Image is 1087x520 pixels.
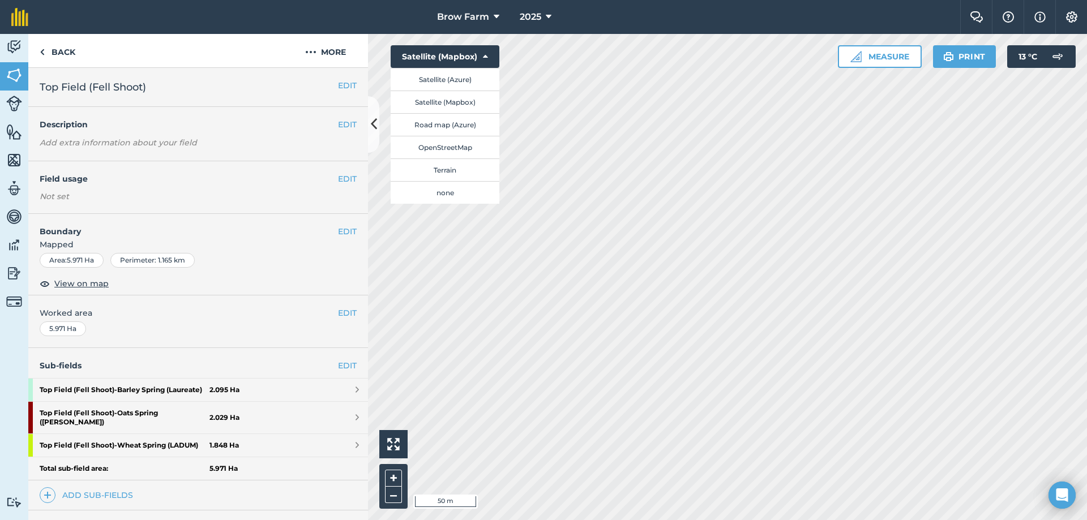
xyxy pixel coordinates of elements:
img: svg+xml;base64,PHN2ZyB4bWxucz0iaHR0cDovL3d3dy53My5vcmcvMjAwMC9zdmciIHdpZHRoPSI1NiIgaGVpZ2h0PSI2MC... [6,67,22,84]
button: EDIT [338,79,357,92]
button: 13 °C [1007,45,1076,68]
strong: 5.971 Ha [209,464,238,473]
a: Back [28,34,87,67]
div: Open Intercom Messenger [1049,482,1076,509]
img: svg+xml;base64,PHN2ZyB4bWxucz0iaHR0cDovL3d3dy53My5vcmcvMjAwMC9zdmciIHdpZHRoPSIxOSIgaGVpZ2h0PSIyNC... [943,50,954,63]
strong: 2.029 Ha [209,413,239,422]
span: 13 ° C [1018,45,1037,68]
div: Area : 5.971 Ha [40,253,104,268]
img: A cog icon [1065,11,1079,23]
button: + [385,470,402,487]
img: svg+xml;base64,PD94bWwgdmVyc2lvbj0iMS4wIiBlbmNvZGluZz0idXRmLTgiPz4KPCEtLSBHZW5lcmF0b3I6IEFkb2JlIE... [6,497,22,508]
img: svg+xml;base64,PD94bWwgdmVyc2lvbj0iMS4wIiBlbmNvZGluZz0idXRmLTgiPz4KPCEtLSBHZW5lcmF0b3I6IEFkb2JlIE... [6,180,22,197]
button: Satellite (Azure) [391,68,499,91]
img: svg+xml;base64,PD94bWwgdmVyc2lvbj0iMS4wIiBlbmNvZGluZz0idXRmLTgiPz4KPCEtLSBHZW5lcmF0b3I6IEFkb2JlIE... [6,96,22,111]
h4: Sub-fields [28,359,368,372]
strong: Top Field (Fell Shoot) - Oats Spring ([PERSON_NAME]) [40,402,209,433]
button: Satellite (Mapbox) [391,91,499,113]
img: svg+xml;base64,PD94bWwgdmVyc2lvbj0iMS4wIiBlbmNvZGluZz0idXRmLTgiPz4KPCEtLSBHZW5lcmF0b3I6IEFkb2JlIE... [1046,45,1069,68]
img: Two speech bubbles overlapping with the left bubble in the forefront [970,11,983,23]
img: svg+xml;base64,PHN2ZyB4bWxucz0iaHR0cDovL3d3dy53My5vcmcvMjAwMC9zdmciIHdpZHRoPSI5IiBoZWlnaHQ9IjI0Ii... [40,45,45,59]
a: Add sub-fields [40,487,138,503]
a: Top Field (Fell Shoot)-Wheat Spring (LADUM)1.848 Ha [28,434,368,457]
strong: 2.095 Ha [209,385,239,394]
button: EDIT [338,173,357,185]
button: EDIT [338,225,357,238]
button: Road map (Azure) [391,113,499,136]
div: Perimeter : 1.165 km [110,253,195,268]
img: svg+xml;base64,PHN2ZyB4bWxucz0iaHR0cDovL3d3dy53My5vcmcvMjAwMC9zdmciIHdpZHRoPSI1NiIgaGVpZ2h0PSI2MC... [6,123,22,140]
span: View on map [54,277,109,290]
img: svg+xml;base64,PHN2ZyB4bWxucz0iaHR0cDovL3d3dy53My5vcmcvMjAwMC9zdmciIHdpZHRoPSI1NiIgaGVpZ2h0PSI2MC... [6,152,22,169]
div: 5.971 Ha [40,321,86,336]
button: OpenStreetMap [391,136,499,158]
img: svg+xml;base64,PD94bWwgdmVyc2lvbj0iMS4wIiBlbmNvZGluZz0idXRmLTgiPz4KPCEtLSBHZW5lcmF0b3I6IEFkb2JlIE... [6,208,22,225]
strong: Top Field (Fell Shoot) - Wheat Spring (LADUM) [40,434,209,457]
strong: Total sub-field area: [40,464,209,473]
h4: Boundary [28,214,338,238]
img: svg+xml;base64,PHN2ZyB4bWxucz0iaHR0cDovL3d3dy53My5vcmcvMjAwMC9zdmciIHdpZHRoPSIxOCIgaGVpZ2h0PSIyNC... [40,277,50,290]
button: View on map [40,277,109,290]
span: 2025 [520,10,541,24]
button: Satellite (Mapbox) [391,45,499,68]
h4: Field usage [40,173,338,185]
img: svg+xml;base64,PHN2ZyB4bWxucz0iaHR0cDovL3d3dy53My5vcmcvMjAwMC9zdmciIHdpZHRoPSIxNCIgaGVpZ2h0PSIyNC... [44,488,52,502]
button: EDIT [338,118,357,131]
span: Mapped [28,238,368,251]
a: EDIT [338,359,357,372]
span: Worked area [40,307,357,319]
img: svg+xml;base64,PD94bWwgdmVyc2lvbj0iMS4wIiBlbmNvZGluZz0idXRmLTgiPz4KPCEtLSBHZW5lcmF0b3I6IEFkb2JlIE... [6,38,22,55]
span: Brow Farm [437,10,489,24]
button: EDIT [338,307,357,319]
button: – [385,487,402,503]
img: Four arrows, one pointing top left, one top right, one bottom right and the last bottom left [387,438,400,450]
button: none [391,181,499,204]
img: svg+xml;base64,PD94bWwgdmVyc2lvbj0iMS4wIiBlbmNvZGluZz0idXRmLTgiPz4KPCEtLSBHZW5lcmF0b3I6IEFkb2JlIE... [6,265,22,282]
button: Terrain [391,158,499,181]
img: svg+xml;base64,PHN2ZyB4bWxucz0iaHR0cDovL3d3dy53My5vcmcvMjAwMC9zdmciIHdpZHRoPSIxNyIgaGVpZ2h0PSIxNy... [1034,10,1046,24]
img: svg+xml;base64,PD94bWwgdmVyc2lvbj0iMS4wIiBlbmNvZGluZz0idXRmLTgiPz4KPCEtLSBHZW5lcmF0b3I6IEFkb2JlIE... [6,237,22,253]
img: fieldmargin Logo [11,8,28,26]
img: svg+xml;base64,PHN2ZyB4bWxucz0iaHR0cDovL3d3dy53My5vcmcvMjAwMC9zdmciIHdpZHRoPSIyMCIgaGVpZ2h0PSIyNC... [305,45,316,59]
em: Add extra information about your field [40,137,197,148]
strong: Top Field (Fell Shoot) - Barley Spring (Laureate) [40,379,209,401]
button: Measure [838,45,922,68]
button: More [283,34,368,67]
a: Top Field (Fell Shoot)-Oats Spring ([PERSON_NAME])2.029 Ha [28,402,368,433]
img: svg+xml;base64,PD94bWwgdmVyc2lvbj0iMS4wIiBlbmNvZGluZz0idXRmLTgiPz4KPCEtLSBHZW5lcmF0b3I6IEFkb2JlIE... [6,294,22,310]
div: Not set [40,191,357,202]
button: Print [933,45,996,68]
img: A question mark icon [1002,11,1015,23]
a: Top Field (Fell Shoot)-Barley Spring (Laureate)2.095 Ha [28,379,368,401]
h4: Description [40,118,357,131]
span: Top Field (Fell Shoot) [40,79,146,95]
strong: 1.848 Ha [209,441,239,450]
img: Ruler icon [850,51,862,62]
